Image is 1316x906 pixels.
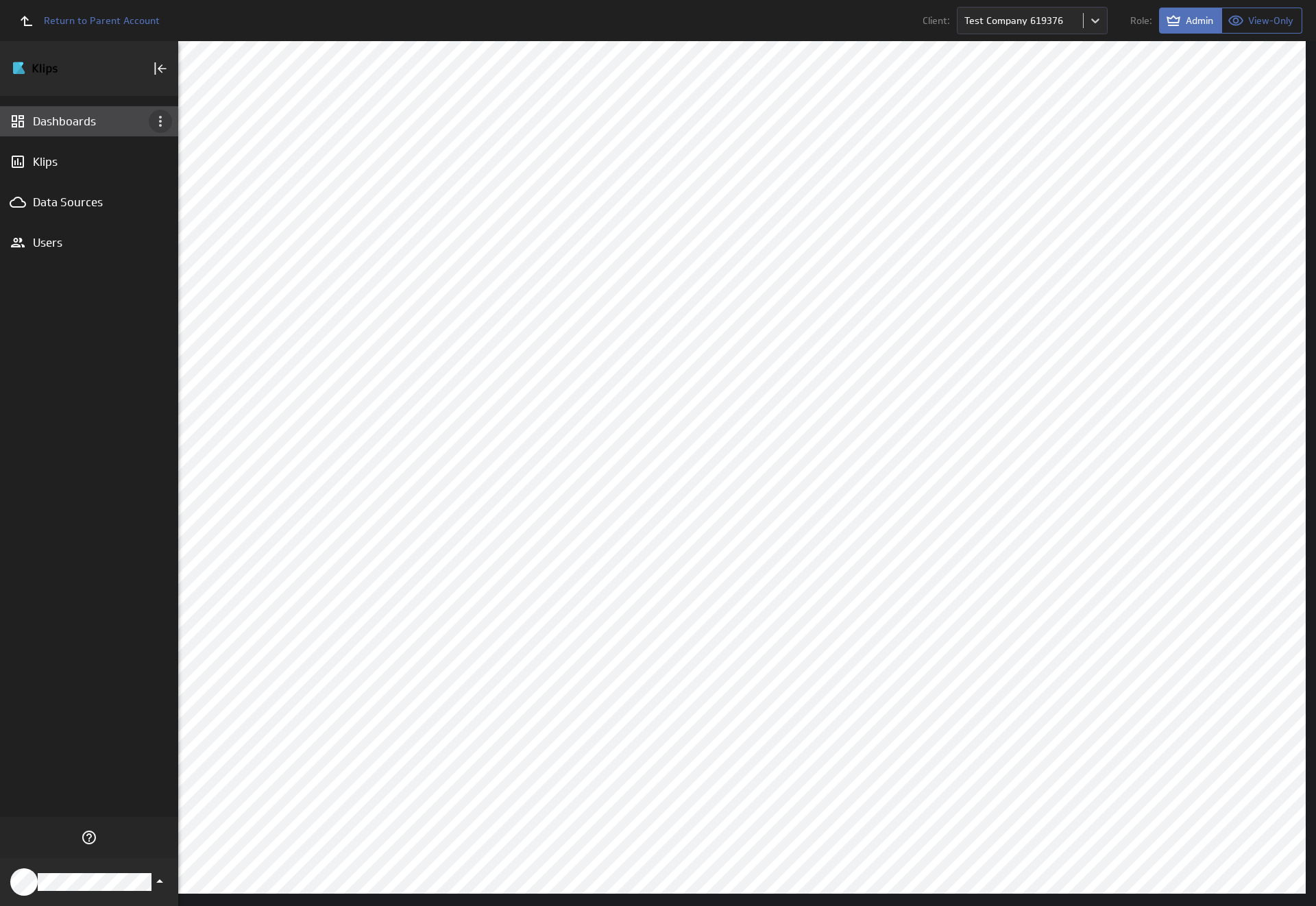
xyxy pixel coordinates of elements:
[33,114,145,129] div: Dashboards
[1186,14,1213,27] span: Admin
[12,58,108,79] div: Go to Dashboards
[149,110,172,133] div: Dashboard menu
[33,154,145,169] div: Klips
[149,57,172,80] div: Collapse
[77,826,101,849] div: Help
[1248,14,1293,27] span: View-Only
[1130,16,1152,25] span: Role:
[923,16,950,25] span: Client:
[964,16,1063,25] div: Test Company 619376
[33,195,145,210] div: Data Sources
[11,5,160,36] a: Return to Parent Account
[44,16,160,25] span: Return to Parent Account
[1222,8,1302,34] button: View as View-Only
[1159,8,1222,34] button: View as Admin
[12,58,108,79] img: Klipfolio klips logo
[33,235,145,250] div: Users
